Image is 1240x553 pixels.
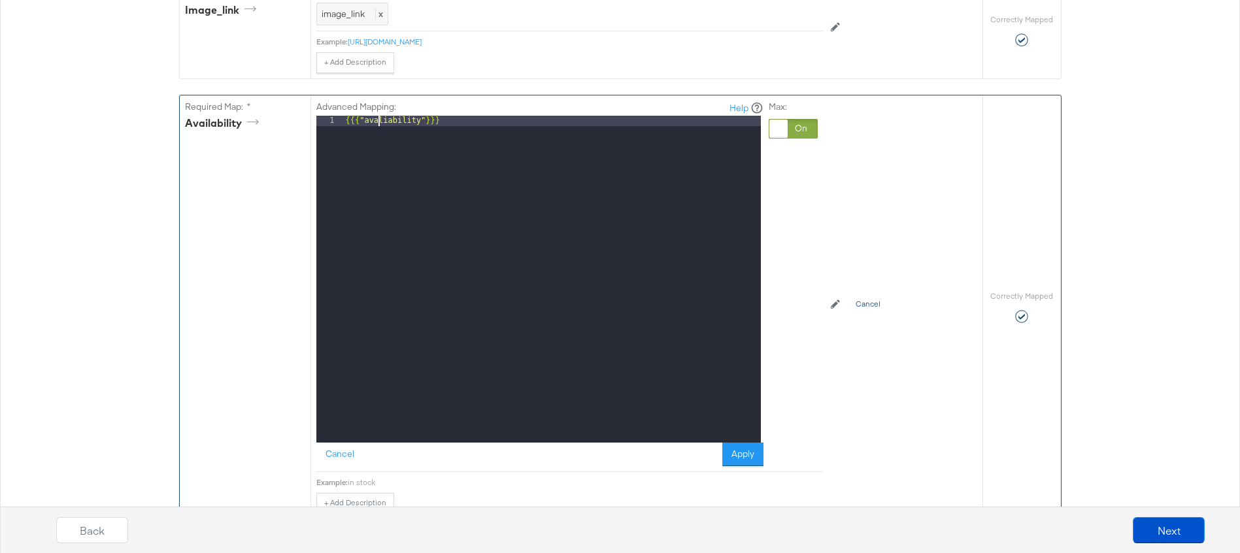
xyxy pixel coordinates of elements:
[729,102,748,114] a: Help
[316,37,348,47] div: Example:
[348,37,422,46] a: [URL][DOMAIN_NAME]
[185,116,263,131] div: availability
[185,3,261,18] div: image_link
[316,443,363,466] button: Cancel
[348,477,823,488] div: in stock
[375,8,383,20] span: x
[722,443,763,466] button: Apply
[322,8,365,20] span: image_link
[1133,517,1205,543] button: Next
[848,294,888,315] button: Cancel
[185,101,305,113] label: Required Map: *
[56,517,128,543] button: Back
[769,101,818,113] label: Max:
[316,493,394,514] button: + Add Description
[316,101,396,113] label: Advanced Mapping:
[990,14,1053,25] label: Correctly Mapped
[316,52,394,73] button: + Add Description
[316,477,348,488] div: Example:
[990,291,1053,301] label: Correctly Mapped
[316,116,343,126] div: 1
